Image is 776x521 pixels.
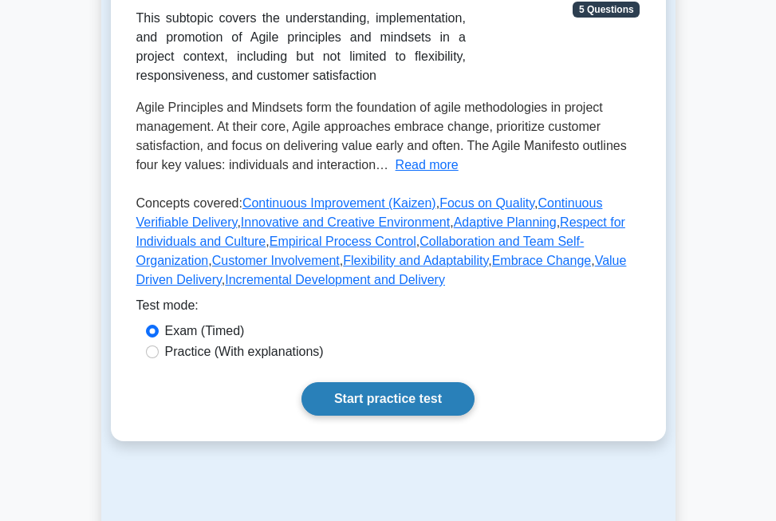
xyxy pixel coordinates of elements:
[573,2,640,18] span: 5 Questions
[136,215,625,248] a: Respect for Individuals and Culture
[136,254,627,286] a: Value Driven Delivery
[492,254,592,267] a: Embrace Change
[439,196,534,210] a: Focus on Quality
[165,322,245,341] label: Exam (Timed)
[136,235,585,267] a: Collaboration and Team Self-Organization
[136,9,466,85] div: This subtopic covers the understanding, implementation, and promotion of Agile principles and min...
[165,342,324,361] label: Practice (With explanations)
[454,215,557,229] a: Adaptive Planning
[241,215,450,229] a: Innovative and Creative Environment
[301,382,475,416] a: Start practice test
[136,101,627,172] span: Agile Principles and Mindsets form the foundation of agile methodologies in project management. A...
[225,273,445,286] a: Incremental Development and Delivery
[343,254,488,267] a: Flexibility and Adaptability
[212,254,340,267] a: Customer Involvement
[136,296,640,322] div: Test mode:
[396,156,459,175] button: Read more
[270,235,416,248] a: Empirical Process Control
[136,196,603,229] a: Continuous Verifiable Delivery
[242,196,436,210] a: Continuous Improvement (Kaizen)
[136,194,640,296] p: Concepts covered: , , , , , , , , , , , ,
